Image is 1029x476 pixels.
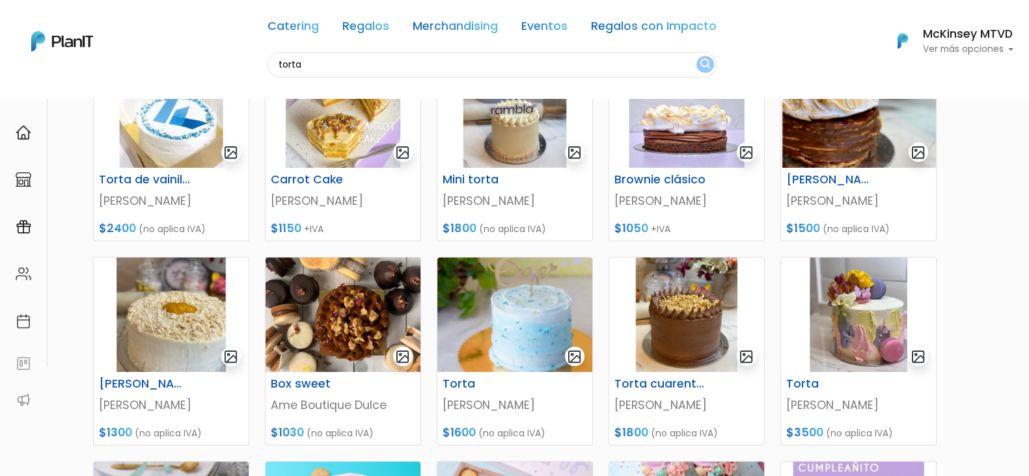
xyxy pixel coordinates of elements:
[781,258,936,372] img: thumb_Imagen_de_WhatsApp_2023-03-22_a_las_16.02.59.jpg
[780,53,937,241] a: gallery-light [PERSON_NAME] [PERSON_NAME] $1500 (no aplica IVA)
[268,21,319,36] a: Catering
[609,258,764,372] img: thumb_Captura_de_pantalla_2023-03-30_145022.jpg
[437,53,592,168] img: thumb_Imagen_de_WhatsApp_2023-03-21_a_las_11.32.44.jpg
[263,173,370,187] h6: Carrot Cake
[823,222,890,235] span: (no aplica IVA)
[786,220,820,236] span: $1500
[99,220,136,236] span: $2400
[16,172,31,187] img: marketplace-4ceaa7011d94191e9ded77b95e3339b90024bf715f7c57f8cf31f2d8c509eaba.svg
[268,52,717,77] input: Buscá regalos, desayunos, y más
[265,53,421,241] a: gallery-light Carrot Cake [PERSON_NAME] $1150 +IVA
[911,145,926,160] img: gallery-light
[16,266,31,282] img: people-662611757002400ad9ed0e3c099ab2801c6687ba6c219adb57efc949bc21e19d.svg
[265,257,421,445] a: gallery-light Box sweet Ame Boutique Dulce $1030 (no aplica IVA)
[271,397,415,414] p: Ame Boutique Dulce
[651,427,718,440] span: (no aplica IVA)
[781,53,936,168] img: thumb_Captura_de_pantalla_2025-08-20_095023.png
[16,219,31,235] img: campaigns-02234683943229c281be62815700db0a1741e53638e28bf9629b52c665b00959.svg
[651,222,670,235] span: +IVA
[263,377,370,391] h6: Box sweet
[609,257,765,445] a: gallery-light Torta cuarentena [PERSON_NAME] $1800 (no aplica IVA)
[31,31,93,51] img: PlanIt Logo
[395,349,410,364] img: gallery-light
[922,29,1013,40] h6: McKinsey MTVD
[91,173,198,187] h6: Torta de vainilla
[139,222,206,235] span: (no aplica IVA)
[271,220,301,236] span: $1150
[591,21,717,36] a: Regalos con Impacto
[395,145,410,160] img: gallery-light
[413,21,498,36] a: Merchandising
[99,192,243,209] p: [PERSON_NAME]
[826,427,893,440] span: (no aplica IVA)
[435,377,542,391] h6: Torta
[223,349,238,364] img: gallery-light
[567,349,582,364] img: gallery-light
[888,27,917,55] img: PlanIt Logo
[739,349,754,364] img: gallery-light
[16,313,31,329] img: calendar-87d922413cdce8b2cf7b7f5f62616a5cf9e4887200fb71536465627b3292af00.svg
[786,192,931,209] p: [PERSON_NAME]
[67,12,187,38] div: ¿Necesitás ayuda?
[609,53,765,241] a: gallery-light Brownie clásico [PERSON_NAME] $1050 +IVA
[16,392,31,408] img: partners-52edf745621dab592f3b2c58e3bca9d71375a7ef29c3b500c9f145b62cc070d4.svg
[342,21,389,36] a: Regalos
[99,397,243,414] p: [PERSON_NAME]
[609,53,764,168] img: thumb_WhatsApp_Image_2023-11-27_at_15.39.19__1_.jpg
[94,258,249,372] img: thumb_Imagen_de_WhatsApp_2023-03-21_a_las_11.34.22.jpg
[607,173,713,187] h6: Brownie clásico
[223,145,238,160] img: gallery-light
[780,257,937,445] a: gallery-light Torta [PERSON_NAME] $3500 (no aplica IVA)
[304,222,323,235] span: +IVA
[922,45,1013,54] p: Ver más opciones
[443,425,476,440] span: $1600
[607,377,713,391] h6: Torta cuarentena
[271,192,415,209] p: [PERSON_NAME]
[614,397,759,414] p: [PERSON_NAME]
[437,53,593,241] a: gallery-light Mini torta [PERSON_NAME] $1800 (no aplica IVA)
[135,427,202,440] span: (no aplica IVA)
[437,257,593,445] a: gallery-light Torta [PERSON_NAME] $1600 (no aplica IVA)
[443,397,587,414] p: [PERSON_NAME]
[271,425,304,440] span: $1030
[786,397,931,414] p: [PERSON_NAME]
[94,53,249,168] img: thumb_2000___2000-Photoroom_-_2024-09-23T143436.038.jpg
[786,425,823,440] span: $3500
[93,257,249,445] a: gallery-light [PERSON_NAME]. [PERSON_NAME] $1300 (no aplica IVA)
[91,377,198,391] h6: [PERSON_NAME].
[778,173,885,187] h6: [PERSON_NAME]
[266,53,420,168] img: thumb_WhatsApp_Image_2023-11-27_at_15.39.20.jpg
[266,258,420,372] img: thumb_WhatsApp_Image_2023-03-03_at_12.40.18__1_.jpeg
[614,220,648,236] span: $1050
[307,427,374,440] span: (no aplica IVA)
[16,356,31,371] img: feedback-78b5a0c8f98aac82b08bfc38622c3050aee476f2c9584af64705fc4e61158814.svg
[99,425,132,440] span: $1300
[443,220,476,236] span: $1800
[16,125,31,140] img: home-e721727adea9d79c4d83392d1f703f7f8bce08238fde08b1acbfd93340b81755.svg
[778,377,885,391] h6: Torta
[739,145,754,160] img: gallery-light
[700,59,710,71] img: search_button-432b6d5273f82d61273b3651a40e1bd1b912527efae98b1b7a1b2c0702e16a8d.svg
[93,53,249,241] a: gallery-light Torta de vainilla [PERSON_NAME] $2400 (no aplica IVA)
[567,145,582,160] img: gallery-light
[435,173,542,187] h6: Mini torta
[437,258,592,372] img: thumb_Captura_de_pantalla_2025-08-20_095559.png
[614,425,648,440] span: $1800
[911,349,926,364] img: gallery-light
[521,21,568,36] a: Eventos
[614,192,759,209] p: [PERSON_NAME]
[443,192,587,209] p: [PERSON_NAME]
[479,222,546,235] span: (no aplica IVA)
[881,24,1013,58] button: PlanIt Logo McKinsey MTVD Ver más opciones
[478,427,545,440] span: (no aplica IVA)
